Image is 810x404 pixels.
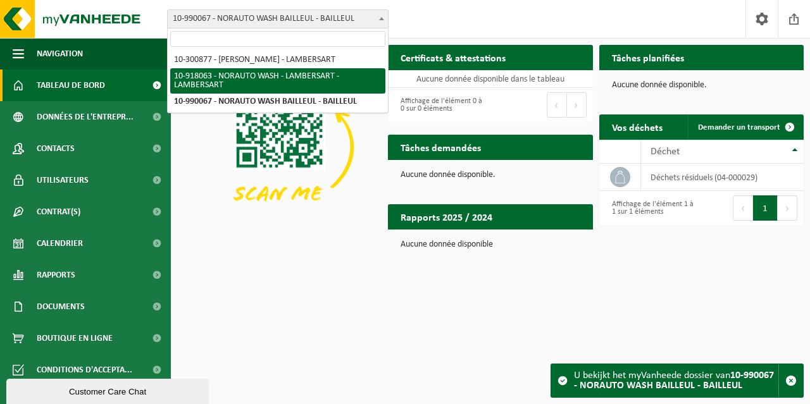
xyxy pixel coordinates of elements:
div: Affichage de l'élément 1 à 1 sur 1 éléments [606,194,695,222]
span: Tableau de bord [37,70,105,101]
iframe: chat widget [6,376,211,404]
span: Documents [37,291,85,322]
li: 10-990067 - NORAUTO WASH BAILLEUL - BAILLEUL [170,94,385,110]
span: Contrat(s) [37,196,80,228]
div: U bekijkt het myVanheede dossier van [574,364,778,397]
button: Previous [733,195,753,221]
span: Calendrier [37,228,83,259]
span: Conditions d'accepta... [37,354,132,386]
h2: Tâches planifiées [599,45,697,70]
span: Utilisateurs [37,164,89,196]
span: Navigation [37,38,83,70]
h2: Rapports 2025 / 2024 [388,204,505,229]
p: Aucune donnée disponible [401,240,580,249]
div: Affichage de l'élément 0 à 0 sur 0 éléments [394,91,484,119]
li: 10-300877 - [PERSON_NAME] - LAMBERSART [170,52,385,68]
span: Contacts [37,133,75,164]
a: Consulter les rapports [483,229,592,254]
h2: Vos déchets [599,114,675,139]
span: 10-990067 - NORAUTO WASH BAILLEUL - BAILLEUL [168,10,388,28]
button: Next [778,195,797,221]
button: Previous [547,92,567,118]
span: Rapports [37,259,75,291]
button: Next [567,92,587,118]
strong: 10-990067 - NORAUTO WASH BAILLEUL - BAILLEUL [574,370,774,391]
span: 10-990067 - NORAUTO WASH BAILLEUL - BAILLEUL [167,9,389,28]
button: 1 [753,195,778,221]
span: Données de l'entrepr... [37,101,134,133]
li: 10-918063 - NORAUTO WASH - LAMBERSART - LAMBERSART [170,68,385,94]
td: Aucune donnée disponible dans le tableau [388,70,592,88]
img: Download de VHEPlus App [177,70,382,224]
p: Aucune donnée disponible. [612,81,791,90]
a: Demander un transport [688,114,802,140]
h2: Certificats & attestations [388,45,518,70]
span: Demander un transport [698,123,780,132]
td: déchets résiduels (04-000029) [641,164,804,191]
span: Déchet [651,147,680,157]
h2: Tâches demandées [388,135,494,159]
span: Boutique en ligne [37,322,113,354]
p: Aucune donnée disponible. [401,171,580,180]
